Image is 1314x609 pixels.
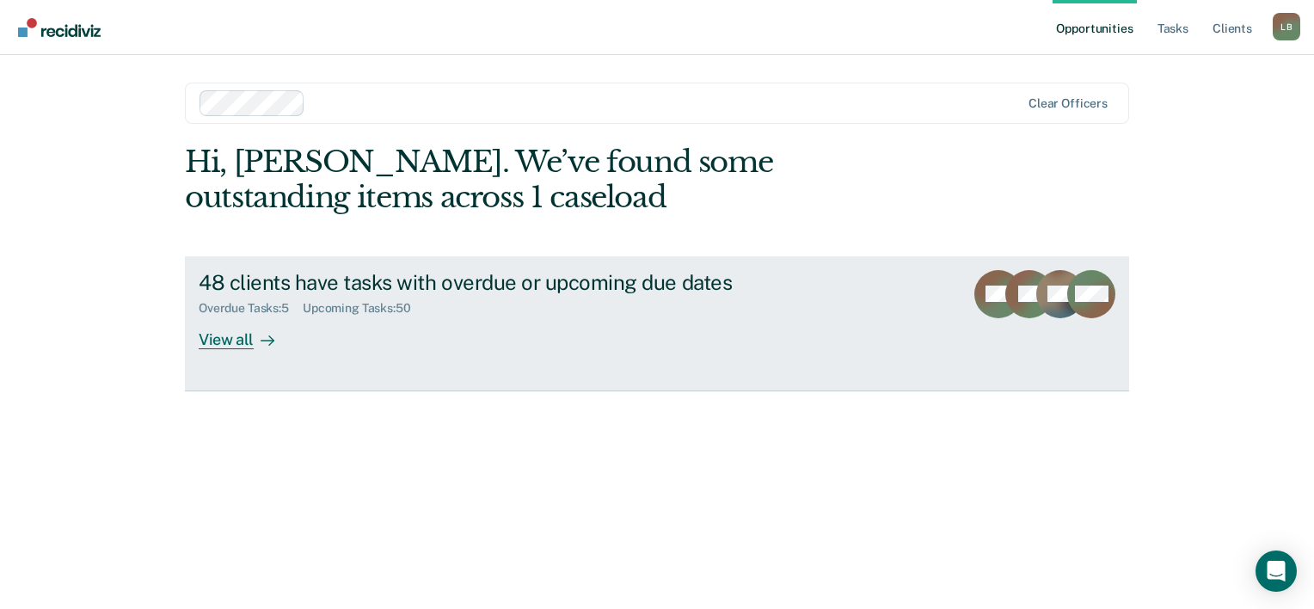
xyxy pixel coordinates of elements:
button: Profile dropdown button [1273,13,1300,40]
img: Recidiviz [18,18,101,37]
div: Overdue Tasks : 5 [199,301,303,316]
div: L B [1273,13,1300,40]
div: Hi, [PERSON_NAME]. We’ve found some outstanding items across 1 caseload [185,145,940,215]
div: View all [199,316,295,349]
div: 48 clients have tasks with overdue or upcoming due dates [199,270,802,295]
div: Open Intercom Messenger [1256,551,1297,592]
a: 48 clients have tasks with overdue or upcoming due datesOverdue Tasks:5Upcoming Tasks:50View all [185,256,1129,391]
div: Upcoming Tasks : 50 [303,301,425,316]
div: Clear officers [1028,96,1108,111]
